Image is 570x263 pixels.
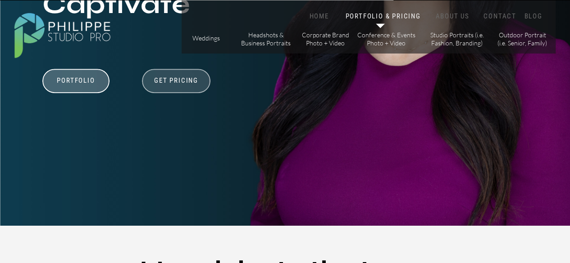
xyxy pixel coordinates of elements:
[357,31,416,47] a: Conference & Events Photo + Video
[497,31,548,47] a: Outdoor Portrait (i.e. Senior, Family)
[522,12,545,21] a: BLOG
[427,31,488,47] a: Studio Portraits (i.e. Fashion, Branding)
[300,31,351,47] a: Corporate Brand Photo + Video
[151,76,201,87] a: Get Pricing
[45,76,107,94] a: Portfolio
[241,31,292,47] a: Headshots & Business Portraits
[190,34,222,44] a: Weddings
[300,12,338,21] a: HOME
[482,12,519,21] a: CONTACT
[433,12,472,21] a: ABOUT US
[344,12,423,21] a: PORTFOLIO & PRICING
